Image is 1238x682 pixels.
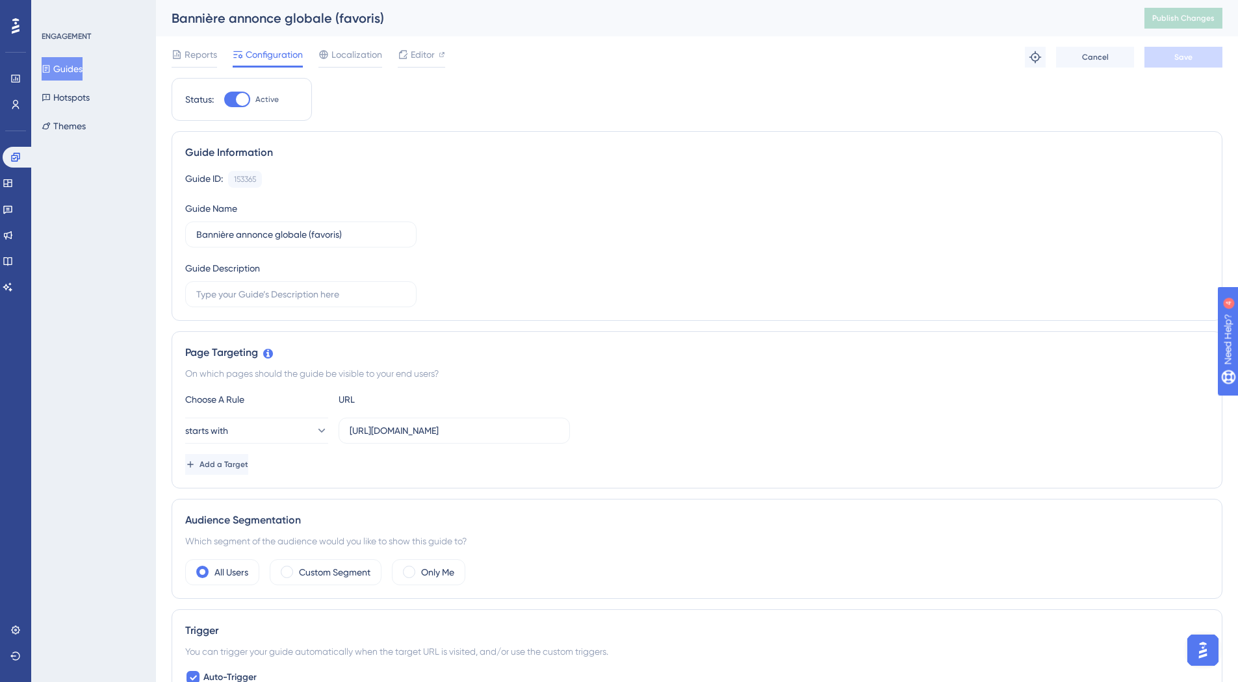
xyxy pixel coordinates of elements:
[1056,47,1134,68] button: Cancel
[185,366,1209,381] div: On which pages should the guide be visible to your end users?
[90,6,94,17] div: 4
[185,533,1209,549] div: Which segment of the audience would you like to show this guide to?
[185,454,248,475] button: Add a Target
[172,9,1112,27] div: Bannière annonce globale (favoris)
[185,345,1209,360] div: Page Targeting
[196,227,406,242] input: Type your Guide’s Name here
[42,114,86,138] button: Themes
[196,287,406,301] input: Type your Guide’s Description here
[42,57,83,81] button: Guides
[42,86,90,109] button: Hotspots
[1144,47,1222,68] button: Save
[255,94,279,105] span: Active
[234,174,256,184] div: 153365
[185,92,214,107] div: Status:
[246,47,303,62] span: Configuration
[200,459,248,470] span: Add a Target
[185,644,1209,659] div: You can trigger your guide automatically when the target URL is visited, and/or use the custom tr...
[339,392,482,407] div: URL
[1183,631,1222,670] iframe: UserGuiding AI Assistant Launcher
[185,47,217,62] span: Reports
[185,418,328,444] button: starts with
[214,564,248,580] label: All Users
[185,171,223,188] div: Guide ID:
[1152,13,1215,23] span: Publish Changes
[185,260,260,276] div: Guide Description
[1082,52,1109,62] span: Cancel
[421,564,454,580] label: Only Me
[185,623,1209,638] div: Trigger
[185,512,1209,528] div: Audience Segmentation
[331,47,382,62] span: Localization
[185,423,228,438] span: starts with
[42,31,91,42] div: ENGAGEMENT
[411,47,435,62] span: Editor
[185,392,328,407] div: Choose A Rule
[185,145,1209,160] div: Guide Information
[1174,52,1193,62] span: Save
[350,423,559,438] input: yourwebsite.com/path
[1144,8,1222,29] button: Publish Changes
[31,3,81,19] span: Need Help?
[185,201,237,216] div: Guide Name
[299,564,370,580] label: Custom Segment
